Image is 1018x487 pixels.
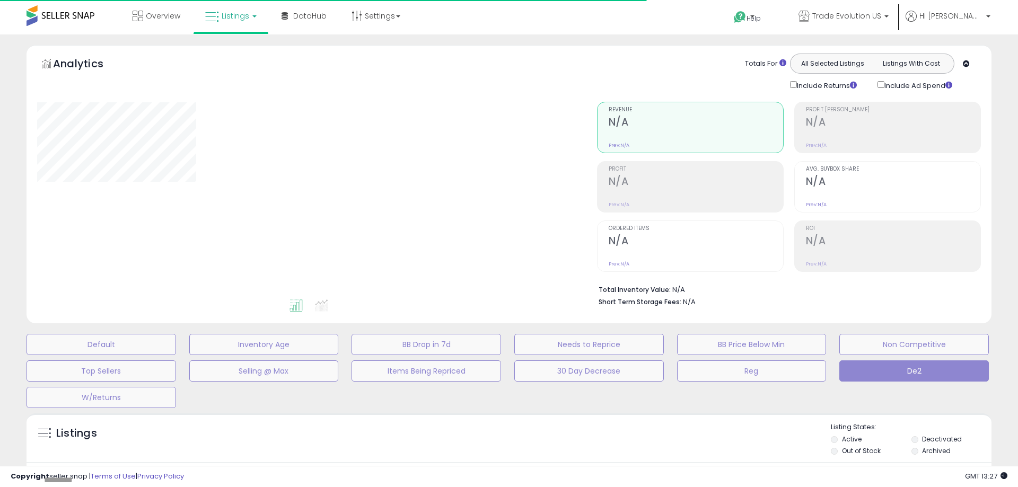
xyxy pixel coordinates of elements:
span: Ordered Items [609,226,783,232]
button: Items Being Repriced [352,360,501,382]
span: Hi [PERSON_NAME] [919,11,983,21]
small: Prev: N/A [806,142,827,148]
span: ROI [806,226,980,232]
span: N/A [683,297,696,307]
span: Overview [146,11,180,21]
span: Profit [PERSON_NAME] [806,107,980,113]
button: BB Price Below Min [677,334,827,355]
b: Short Term Storage Fees: [599,297,681,306]
div: Totals For [745,59,786,69]
b: Total Inventory Value: [599,285,671,294]
h2: N/A [609,175,783,190]
button: BB Drop in 7d [352,334,501,355]
button: Top Sellers [27,360,176,382]
small: Prev: N/A [609,142,629,148]
h2: N/A [806,175,980,190]
span: Profit [609,166,783,172]
button: Listings With Cost [872,57,951,70]
button: Reg [677,360,827,382]
h2: N/A [806,235,980,249]
div: Include Ad Spend [870,79,969,91]
span: Trade Evolution US [812,11,881,21]
span: Revenue [609,107,783,113]
h2: N/A [609,116,783,130]
span: Avg. Buybox Share [806,166,980,172]
button: Default [27,334,176,355]
div: seller snap | | [11,472,184,482]
small: Prev: N/A [609,201,629,208]
button: All Selected Listings [793,57,872,70]
button: Selling @ Max [189,360,339,382]
li: N/A [599,282,973,295]
button: Inventory Age [189,334,339,355]
h2: N/A [609,235,783,249]
span: Help [747,14,761,23]
i: Get Help [733,11,747,24]
strong: Copyright [11,471,49,481]
small: Prev: N/A [806,201,827,208]
a: Help [725,3,782,34]
span: DataHub [293,11,327,21]
button: Needs to Reprice [514,334,664,355]
div: Include Returns [782,79,870,91]
button: De2 [839,360,989,382]
a: Hi [PERSON_NAME] [906,11,990,34]
button: W/Returns [27,387,176,408]
button: 30 Day Decrease [514,360,664,382]
h5: Analytics [53,56,124,74]
small: Prev: N/A [609,261,629,267]
small: Prev: N/A [806,261,827,267]
span: Listings [222,11,249,21]
button: Non Competitive [839,334,989,355]
h2: N/A [806,116,980,130]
